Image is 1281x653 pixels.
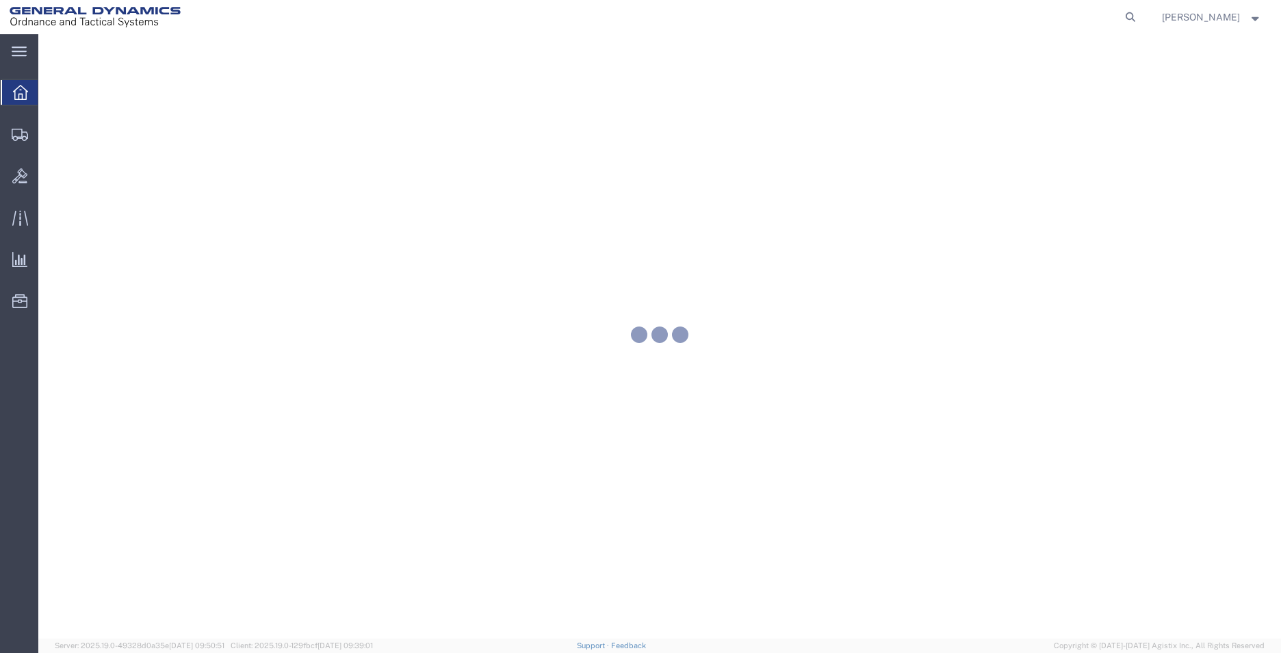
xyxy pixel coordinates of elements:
[1161,9,1263,25] button: [PERSON_NAME]
[169,641,224,650] span: [DATE] 09:50:51
[611,641,646,650] a: Feedback
[577,641,611,650] a: Support
[231,641,373,650] span: Client: 2025.19.0-129fbcf
[1054,640,1265,652] span: Copyright © [DATE]-[DATE] Agistix Inc., All Rights Reserved
[10,7,181,27] img: logo
[1162,10,1240,25] span: LaShirl Montgomery
[318,641,373,650] span: [DATE] 09:39:01
[55,641,224,650] span: Server: 2025.19.0-49328d0a35e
